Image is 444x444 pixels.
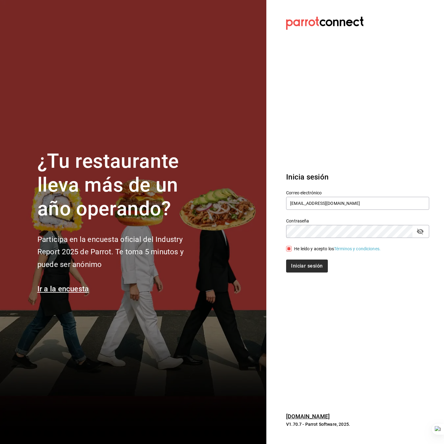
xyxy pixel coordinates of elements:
button: Iniciar sesión [286,260,328,273]
a: Términos y condiciones. [334,246,381,251]
a: [DOMAIN_NAME] [286,413,330,420]
input: Ingresa tu correo electrónico [286,197,429,210]
p: V1.70.7 - Parrot Software, 2025. [286,421,429,427]
h1: ¿Tu restaurante lleva más de un año operando? [37,150,204,221]
button: passwordField [415,226,425,237]
label: Correo electrónico [286,191,429,195]
label: Contraseña [286,219,429,223]
div: He leído y acepto los [294,246,381,252]
h3: Inicia sesión [286,171,429,183]
a: Ir a la encuesta [37,285,89,293]
h2: Participa en la encuesta oficial del Industry Report 2025 de Parrot. Te toma 5 minutos y puede se... [37,233,204,271]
